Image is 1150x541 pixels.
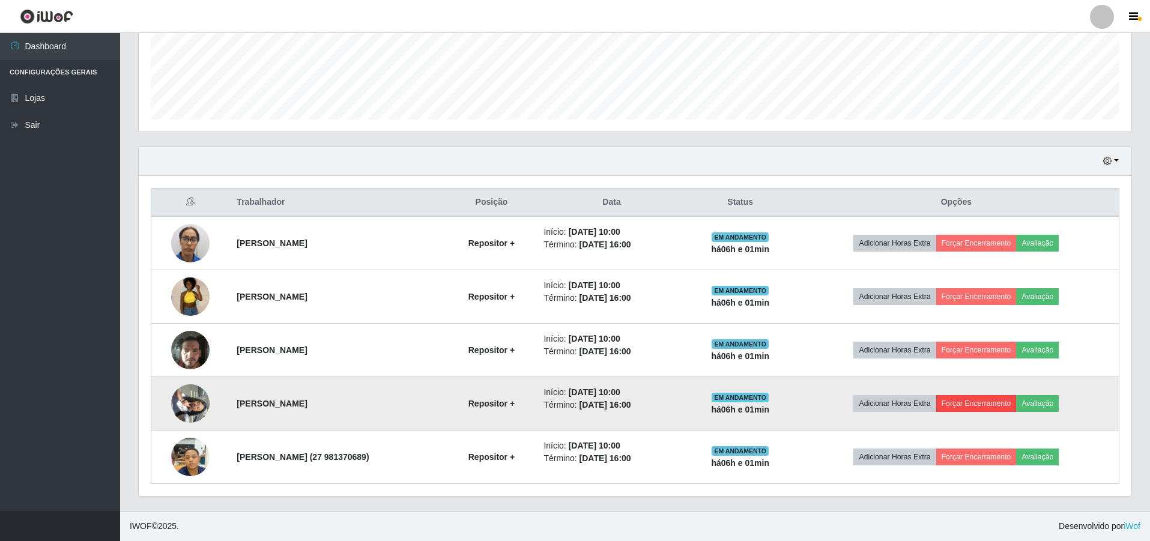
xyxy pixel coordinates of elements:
[853,288,936,305] button: Adicionar Horas Extra
[237,345,307,355] strong: [PERSON_NAME]
[853,342,936,358] button: Adicionar Horas Extra
[130,520,179,533] span: © 2025 .
[853,235,936,252] button: Adicionar Horas Extra
[468,238,515,248] strong: Repositor +
[237,292,307,301] strong: [PERSON_NAME]
[580,240,631,249] time: [DATE] 16:00
[569,280,620,290] time: [DATE] 10:00
[936,288,1017,305] button: Forçar Encerramento
[446,189,536,217] th: Posição
[711,244,769,254] strong: há 06 h e 01 min
[543,440,679,452] li: Início:
[687,189,794,217] th: Status
[543,238,679,251] li: Término:
[936,449,1017,465] button: Forçar Encerramento
[543,333,679,345] li: Início:
[543,399,679,411] li: Término:
[569,441,620,450] time: [DATE] 10:00
[229,189,446,217] th: Trabalhador
[237,399,307,408] strong: [PERSON_NAME]
[853,395,936,412] button: Adicionar Horas Extra
[712,232,769,242] span: EM ANDAMENTO
[711,351,769,361] strong: há 06 h e 01 min
[712,339,769,349] span: EM ANDAMENTO
[1016,342,1059,358] button: Avaliação
[580,293,631,303] time: [DATE] 16:00
[468,345,515,355] strong: Repositor +
[1124,521,1140,531] a: iWof
[171,431,210,482] img: 1755367565245.jpeg
[130,521,152,531] span: IWOF
[580,400,631,410] time: [DATE] 16:00
[569,387,620,397] time: [DATE] 10:00
[468,399,515,408] strong: Repositor +
[936,235,1017,252] button: Forçar Encerramento
[237,238,307,248] strong: [PERSON_NAME]
[853,449,936,465] button: Adicionar Horas Extra
[711,405,769,414] strong: há 06 h e 01 min
[580,346,631,356] time: [DATE] 16:00
[543,292,679,304] li: Término:
[171,378,210,429] img: 1751893285933.jpeg
[712,446,769,456] span: EM ANDAMENTO
[543,452,679,465] li: Término:
[20,9,73,24] img: CoreUI Logo
[712,393,769,402] span: EM ANDAMENTO
[1016,288,1059,305] button: Avaliação
[468,292,515,301] strong: Repositor +
[543,279,679,292] li: Início:
[1016,235,1059,252] button: Avaliação
[580,453,631,463] time: [DATE] 16:00
[536,189,686,217] th: Data
[543,226,679,238] li: Início:
[569,227,620,237] time: [DATE] 10:00
[543,386,679,399] li: Início:
[936,395,1017,412] button: Forçar Encerramento
[468,452,515,462] strong: Repositor +
[712,286,769,295] span: EM ANDAMENTO
[569,334,620,343] time: [DATE] 10:00
[171,324,210,376] img: 1751312410869.jpeg
[171,217,210,268] img: 1744637826389.jpeg
[794,189,1119,217] th: Opções
[1059,520,1140,533] span: Desenvolvido por
[543,345,679,358] li: Término:
[1016,449,1059,465] button: Avaliação
[936,342,1017,358] button: Forçar Encerramento
[171,271,210,322] img: 1748053343545.jpeg
[711,458,769,468] strong: há 06 h e 01 min
[1016,395,1059,412] button: Avaliação
[711,298,769,307] strong: há 06 h e 01 min
[237,452,369,462] strong: [PERSON_NAME] (27 981370689)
